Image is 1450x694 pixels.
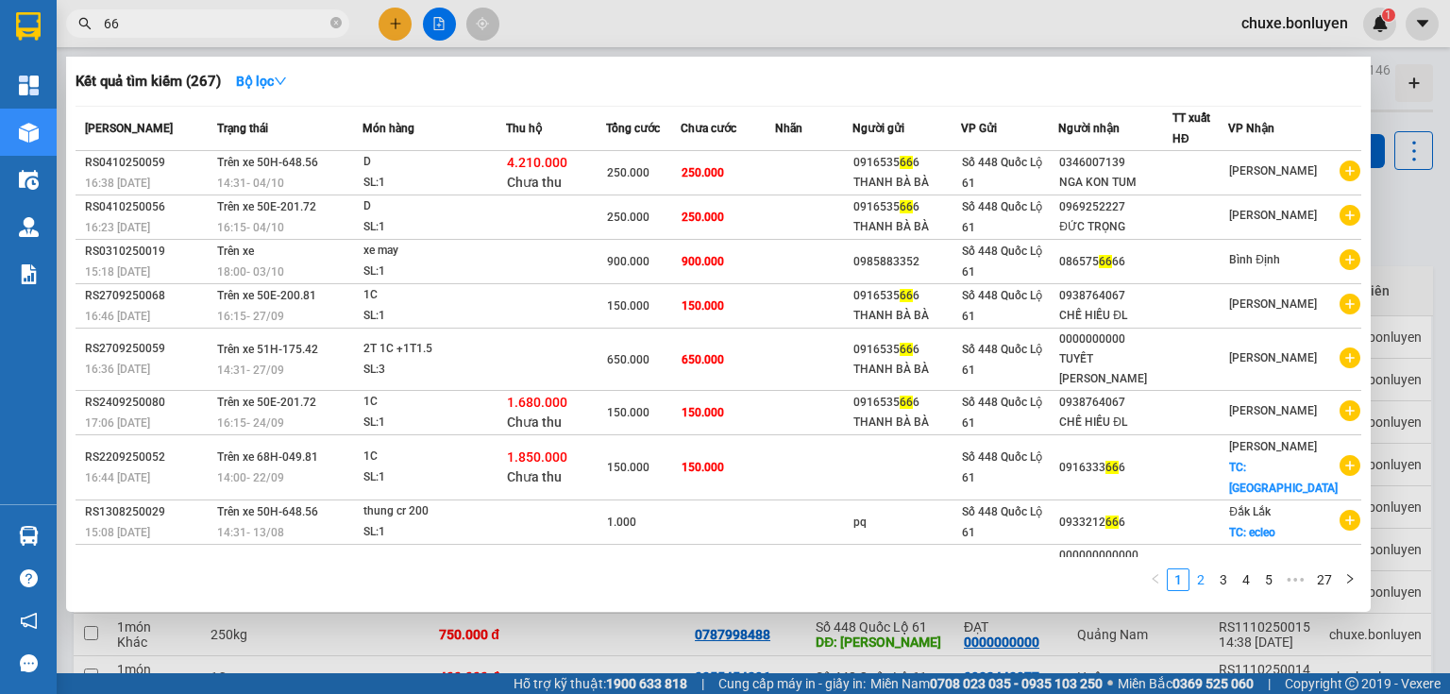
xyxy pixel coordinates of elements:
span: 18:00 - 03/10 [217,265,284,279]
div: 0916535 6 [853,153,960,173]
span: Người nhận [1058,122,1120,135]
span: 1.680.000 [507,395,567,410]
div: 0933212 6 [1059,513,1172,533]
span: Trên xe 50E-201.72 [217,396,316,409]
span: 14:31 - 27/09 [217,364,284,377]
div: THANH BÀ BÀ [853,217,960,237]
div: RS2209250052 [85,448,211,467]
div: CHẾ HIẾU ĐL [1059,413,1172,432]
div: NGA KON TUM [1059,173,1172,193]
span: 66 [900,396,913,409]
div: 0938764067 [1059,393,1172,413]
span: 150.000 [682,299,724,313]
span: 16:23 [DATE] [85,221,150,234]
div: RS2709250059 [85,339,211,359]
div: 0938764067 [1059,286,1172,306]
img: logo-vxr [16,12,41,41]
span: 1.850.000 [507,449,567,465]
span: down [274,75,287,88]
li: 2 [1189,568,1212,591]
span: Chưa cước [681,122,736,135]
div: RS0410250059 [85,153,211,173]
div: SL: 1 [363,413,505,433]
a: 27 [1311,569,1338,590]
div: RS2409250080 [85,393,211,413]
span: Chưa thu [507,175,562,190]
span: 16:44 [DATE] [85,471,150,484]
span: 16:15 - 27/09 [217,310,284,323]
div: SL: 3 [363,360,505,381]
img: warehouse-icon [19,123,39,143]
span: Người gửi [852,122,904,135]
div: THANH BÀ BÀ [853,173,960,193]
span: Số 448 Quốc Lộ 61 [962,156,1042,190]
div: xe may [363,241,505,262]
div: pq [853,513,960,533]
span: TC: ecleo [1229,526,1275,539]
span: 16:15 - 04/10 [217,221,284,234]
span: Món hàng [362,122,414,135]
span: Nhãn [775,122,802,135]
div: THANH BÀ BÀ [853,360,960,380]
div: 1C [363,285,505,306]
span: search [78,17,92,30]
div: 1.5 [363,555,505,576]
span: Trạng thái [217,122,268,135]
div: RS2709250068 [85,286,211,306]
span: plus-circle [1340,347,1360,368]
span: VP Nhận [1228,122,1274,135]
span: plus-circle [1340,294,1360,314]
span: 16:46 [DATE] [85,310,150,323]
div: SL: 1 [363,173,505,194]
span: Tổng cước [606,122,660,135]
span: 150.000 [607,461,649,474]
div: 0916535 6 [853,340,960,360]
span: 900.000 [607,255,649,268]
div: D [363,196,505,217]
span: ••• [1280,568,1310,591]
div: ĐỨC TRỌNG [1059,217,1172,237]
span: right [1344,573,1356,584]
span: 150.000 [607,406,649,419]
img: warehouse-icon [19,170,39,190]
div: 0985883352 [853,252,960,272]
span: TC: [GEOGRAPHIC_DATA] [1229,461,1338,495]
span: 1.000 [607,516,636,529]
span: 250.000 [682,211,724,224]
div: 0969252227 [1059,197,1172,217]
div: SL: 1 [363,522,505,543]
h3: Kết quả tìm kiếm ( 267 ) [76,72,221,92]
span: 66 [900,343,913,356]
span: 14:00 - 22/09 [217,471,284,484]
div: CHẾ HIẾU ĐL [1059,306,1172,326]
div: 2T 1C +1T1.5 [363,339,505,360]
span: plus-circle [1340,400,1360,421]
div: RS1308250029 [85,502,211,522]
span: 66 [1105,516,1119,529]
span: 15:08 [DATE] [85,526,150,539]
a: 2 [1190,569,1211,590]
button: left [1144,568,1167,591]
span: question-circle [20,569,38,587]
div: 0346007139 [1059,153,1172,173]
span: close-circle [330,17,342,28]
span: notification [20,612,38,630]
div: RS0310250019 [85,242,211,262]
div: 0916535 6 [853,197,960,217]
span: Đắk Lắk [1229,505,1271,518]
div: SL: 1 [363,217,505,238]
div: 000000000000 [1059,546,1172,566]
span: VP Gửi [961,122,997,135]
span: 16:36 [DATE] [85,363,150,376]
img: warehouse-icon [19,526,39,546]
span: Thu hộ [506,122,542,135]
span: 66 [900,289,913,302]
button: Bộ lọcdown [221,66,302,96]
span: plus-circle [1340,455,1360,476]
span: 150.000 [682,406,724,419]
span: [PERSON_NAME] [1229,440,1317,453]
span: plus-circle [1340,510,1360,531]
span: Số 448 Quốc Lộ 61 [962,289,1042,323]
div: 0000000000 [1059,330,1172,349]
span: Số 448 Quốc Lộ 61 [962,343,1042,377]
